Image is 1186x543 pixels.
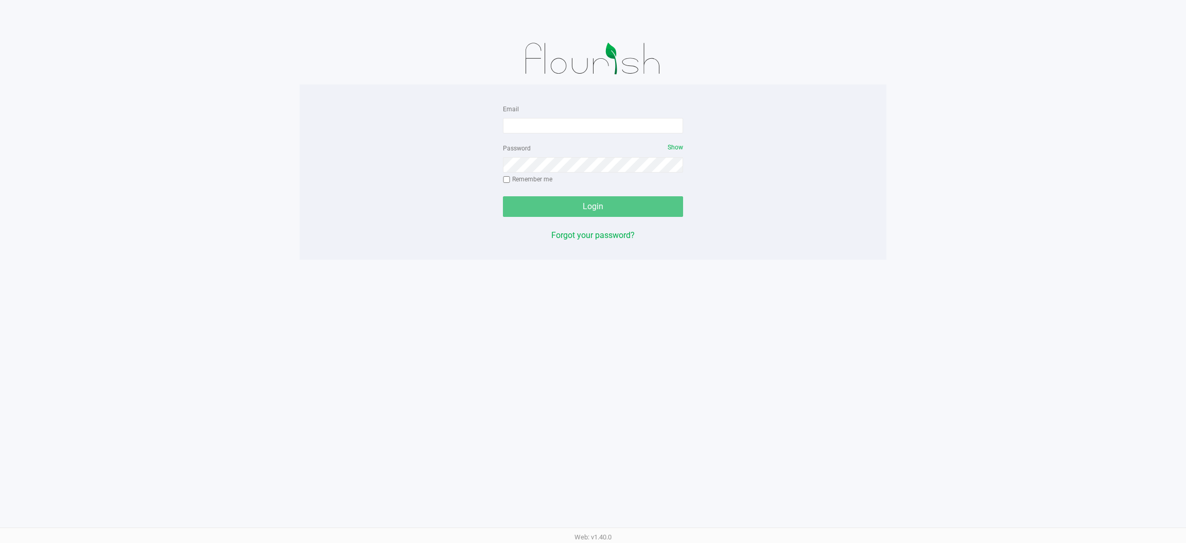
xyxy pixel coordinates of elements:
label: Email [503,105,519,114]
label: Remember me [503,175,552,184]
button: Forgot your password? [551,229,635,242]
label: Password [503,144,531,153]
span: Web: v1.40.0 [574,533,612,541]
span: Show [668,144,683,151]
input: Remember me [503,176,510,183]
